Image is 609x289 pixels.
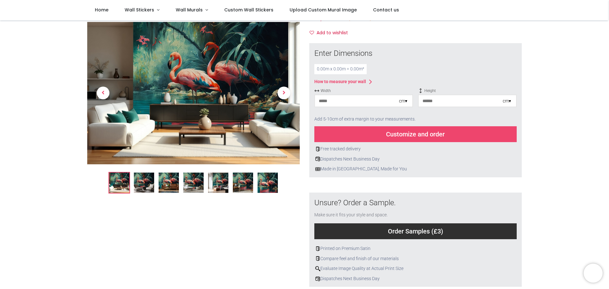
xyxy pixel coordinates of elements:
img: uk [315,167,320,172]
img: WS-74115-03 [159,173,179,193]
div: Order Samples (£3) [314,223,517,239]
div: Unsure? Order a Sample. [314,198,517,208]
div: Make sure it fits your style and space. [314,212,517,218]
span: Wall Murals [176,7,203,13]
img: WS-74115-04 [183,173,204,193]
img: WS-74115-05 [208,173,228,193]
span: Wall Stickers [125,7,154,13]
div: Customize and order [314,126,517,142]
span: Contact us [373,7,399,13]
a: Previous [87,43,119,143]
img: WS-74115-02 [134,173,154,193]
div: cm ▾ [399,98,407,104]
img: Two Flamingos Tropical Wall Mural Wallpaper [109,173,129,193]
span: Next [278,87,290,100]
div: Dispatches Next Business Day [314,156,517,162]
div: Add 5-10cm of extra margin to your measurements. [314,112,517,126]
div: Free tracked delivery [314,146,517,152]
span: Custom Wall Stickers [224,7,273,13]
div: 0.00 m x 0.00 m = 0.00 m² [314,64,367,74]
div: Evaluate Image Quality at Actual Print Size [314,266,517,272]
img: Two Flamingos Tropical Wall Mural Wallpaper [87,22,300,164]
div: How to measure your wall [314,79,366,85]
div: Printed on Premium Satin [314,246,517,252]
iframe: Brevo live chat [584,264,603,283]
i: Add to wishlist [310,30,314,35]
div: Made in [GEOGRAPHIC_DATA], Made for You [314,166,517,172]
img: WS-74115-06 [233,173,253,193]
span: Previous [97,87,109,100]
img: WS-74115-07 [258,173,278,193]
button: Add to wishlistAdd to wishlist [309,28,353,38]
div: cm ▾ [503,98,511,104]
span: Height [418,88,517,94]
a: Next [268,43,300,143]
span: Width [314,88,413,94]
div: Compare feel and finish of our materials [314,256,517,262]
span: Upload Custom Mural Image [290,7,357,13]
span: Home [95,7,108,13]
div: Dispatches Next Business Day [314,276,517,282]
div: Enter Dimensions [314,48,517,59]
